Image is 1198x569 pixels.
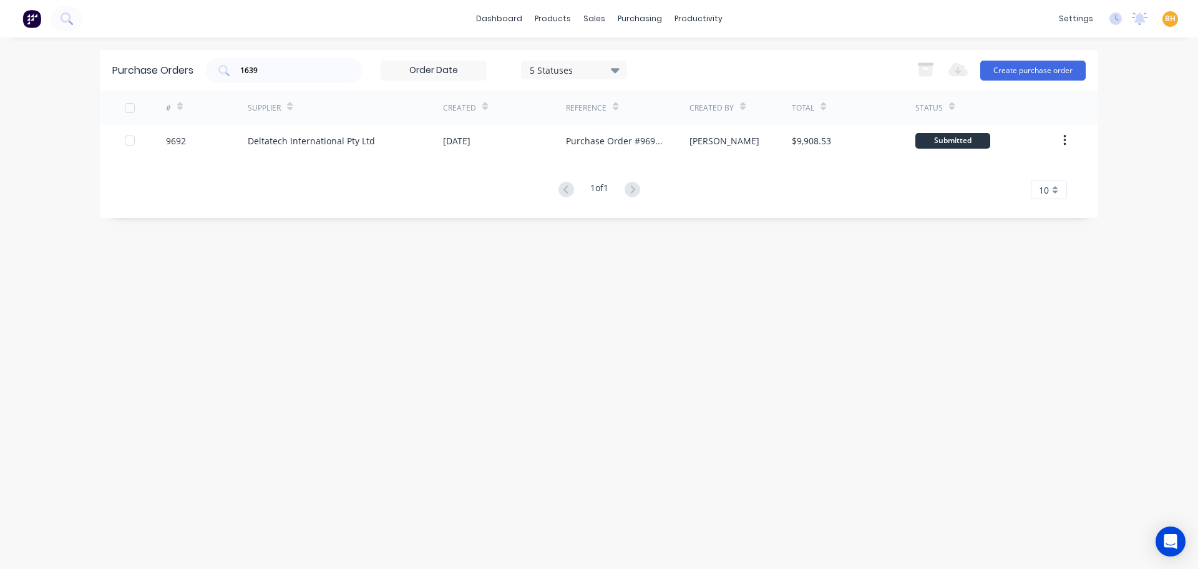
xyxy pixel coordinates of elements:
[792,102,814,114] div: Total
[915,102,943,114] div: Status
[1053,9,1099,28] div: settings
[611,9,668,28] div: purchasing
[22,9,41,28] img: Factory
[112,63,193,78] div: Purchase Orders
[689,134,759,147] div: [PERSON_NAME]
[248,134,375,147] div: Deltatech International Pty Ltd
[530,63,619,76] div: 5 Statuses
[590,181,608,199] div: 1 of 1
[980,61,1086,81] button: Create purchase order
[566,134,664,147] div: Purchase Order #9692 - Deltatech International Pty Ltd
[470,9,528,28] a: dashboard
[166,102,171,114] div: #
[248,102,281,114] div: Supplier
[915,133,990,149] div: Submitted
[239,64,343,77] input: Search purchase orders...
[381,61,486,80] input: Order Date
[443,134,470,147] div: [DATE]
[1156,527,1186,557] div: Open Intercom Messenger
[1039,184,1049,197] span: 10
[668,9,729,28] div: productivity
[566,102,606,114] div: Reference
[166,134,186,147] div: 9692
[792,134,831,147] div: $9,908.53
[443,102,476,114] div: Created
[577,9,611,28] div: sales
[528,9,577,28] div: products
[1165,13,1176,24] span: BH
[689,102,734,114] div: Created By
